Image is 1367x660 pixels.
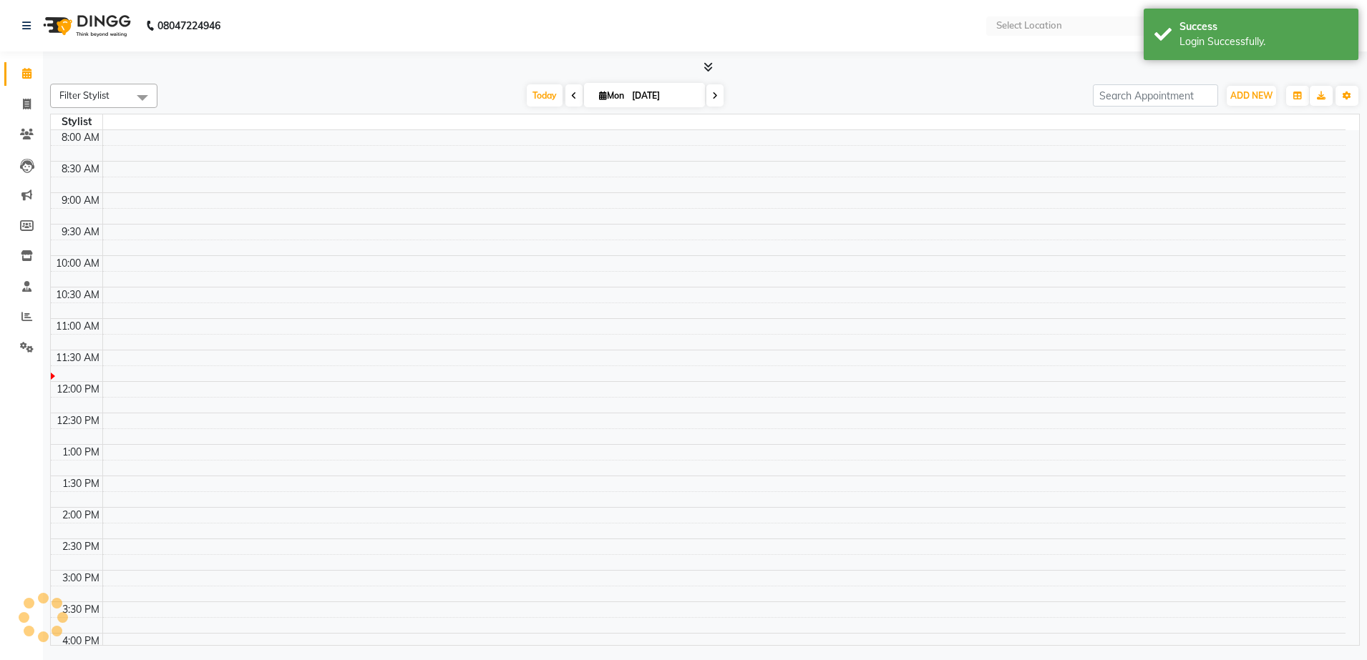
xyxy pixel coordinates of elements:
div: 11:00 AM [53,319,102,334]
div: 10:00 AM [53,256,102,271]
div: Select Location [996,19,1062,33]
input: 2025-09-01 [628,85,699,107]
span: Today [527,84,563,107]
div: 10:30 AM [53,287,102,302]
div: 9:30 AM [59,225,102,240]
div: 2:00 PM [59,508,102,523]
div: 1:30 PM [59,476,102,491]
div: 4:00 PM [59,634,102,649]
div: Login Successfully. [1179,34,1348,49]
div: 12:00 PM [54,382,102,397]
span: ADD NEW [1230,90,1273,101]
b: 08047224946 [157,6,220,46]
div: Stylist [51,114,102,129]
span: Filter Stylist [59,89,110,101]
div: 9:00 AM [59,193,102,208]
div: 8:00 AM [59,130,102,145]
div: 3:00 PM [59,571,102,586]
img: logo [37,6,135,46]
div: 12:30 PM [54,413,102,428]
span: Mon [595,90,628,101]
div: 3:30 PM [59,602,102,617]
div: 8:30 AM [59,162,102,177]
input: Search Appointment [1093,84,1218,107]
div: 11:30 AM [53,350,102,365]
div: 1:00 PM [59,445,102,460]
div: Success [1179,19,1348,34]
button: ADD NEW [1227,86,1276,106]
div: 2:30 PM [59,539,102,554]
